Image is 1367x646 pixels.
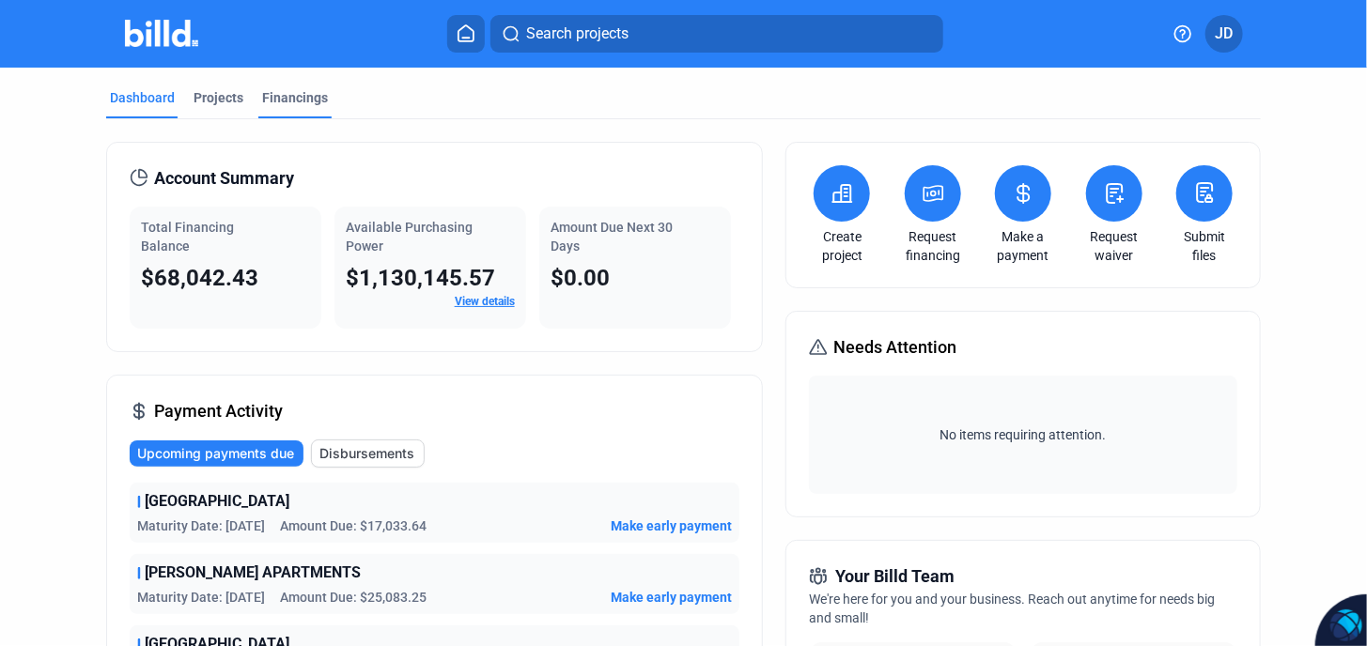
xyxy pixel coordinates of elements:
button: Make early payment [611,516,732,535]
span: Account Summary [154,165,294,192]
span: $1,130,145.57 [346,265,495,291]
span: Disbursements [319,444,414,463]
span: Upcoming payments due [137,444,294,463]
button: Disbursements [311,439,425,468]
span: Total Financing Balance [141,220,234,254]
span: Amount Due: $25,083.25 [280,588,427,607]
span: Available Purchasing Power [346,220,473,254]
a: View details [455,295,515,308]
span: Amount Due: $17,033.64 [280,516,427,535]
div: Projects [194,88,243,107]
a: Make a payment [990,227,1056,265]
span: [PERSON_NAME] APARTMENTS [145,561,361,584]
span: $0.00 [551,265,610,291]
div: Financings [262,88,328,107]
span: Maturity Date: [DATE] [137,516,265,535]
button: Search projects [490,15,943,53]
span: Needs Attention [833,334,956,361]
span: Maturity Date: [DATE] [137,588,265,607]
span: $68,042.43 [141,265,258,291]
div: Dashboard [110,88,175,107]
span: Search projects [526,23,629,45]
span: Amount Due Next 30 Days [551,220,673,254]
button: Make early payment [611,588,732,607]
span: We're here for you and your business. Reach out anytime for needs big and small! [809,592,1215,625]
span: [GEOGRAPHIC_DATA] [145,490,289,513]
a: Create project [809,227,875,265]
a: Request waiver [1081,227,1147,265]
span: No items requiring attention. [816,425,1230,444]
img: Billd Company Logo [125,20,199,47]
span: Your Billd Team [835,563,955,590]
a: Submit files [1172,227,1237,265]
button: JD [1205,15,1243,53]
a: Request financing [900,227,966,265]
button: Upcoming payments due [130,440,303,467]
span: JD [1215,23,1233,45]
span: Payment Activity [154,398,283,424]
